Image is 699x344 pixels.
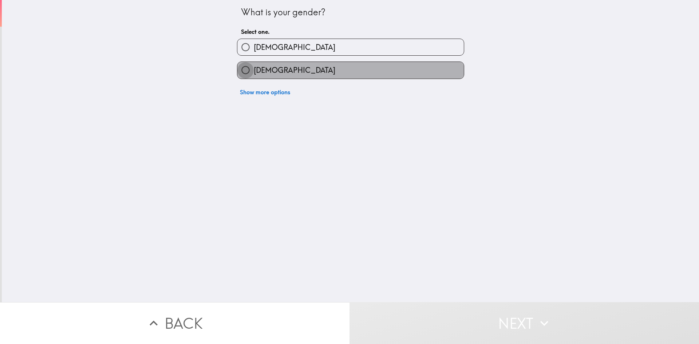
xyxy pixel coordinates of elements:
[254,42,335,52] span: [DEMOGRAPHIC_DATA]
[241,28,460,36] h6: Select one.
[237,62,464,78] button: [DEMOGRAPHIC_DATA]
[237,85,293,99] button: Show more options
[241,6,460,19] div: What is your gender?
[254,65,335,75] span: [DEMOGRAPHIC_DATA]
[349,302,699,344] button: Next
[237,39,464,55] button: [DEMOGRAPHIC_DATA]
